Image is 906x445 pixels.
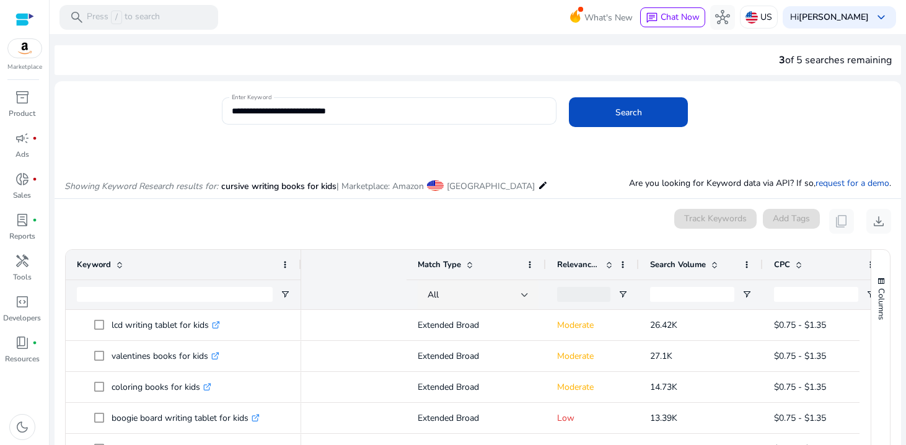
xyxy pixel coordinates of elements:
[5,353,40,364] p: Resources
[32,177,37,182] span: fiber_manual_record
[557,374,628,400] p: Moderate
[774,381,826,393] span: $0.75 - $1.35
[112,374,211,400] p: coloring books for kids
[15,90,30,105] span: inventory_2
[15,253,30,268] span: handyman
[866,209,891,234] button: download
[15,213,30,227] span: lab_profile
[280,289,290,299] button: Open Filter Menu
[32,136,37,141] span: fiber_manual_record
[336,180,424,192] span: | Marketplace: Amazon
[15,131,30,146] span: campaign
[650,381,677,393] span: 14.73K
[650,319,677,331] span: 26.42K
[64,180,218,192] i: Showing Keyword Research results for:
[779,53,785,67] span: 3
[3,312,41,324] p: Developers
[774,350,826,362] span: $0.75 - $1.35
[557,259,600,270] span: Relevance Score
[111,11,122,24] span: /
[112,312,220,338] p: lcd writing tablet for kids
[232,93,271,102] mat-label: Enter Keyword
[9,108,35,119] p: Product
[447,180,535,192] span: [GEOGRAPHIC_DATA]
[774,319,826,331] span: $0.75 - $1.35
[745,11,758,24] img: us.svg
[742,289,752,299] button: Open Filter Menu
[69,10,84,25] span: search
[866,289,876,299] button: Open Filter Menu
[13,190,31,201] p: Sales
[774,259,790,270] span: CPC
[538,178,548,193] mat-icon: edit
[650,350,672,362] span: 27.1K
[799,11,869,23] b: [PERSON_NAME]
[779,53,892,68] div: of 5 searches remaining
[112,405,260,431] p: boogie board writing tablet for kids
[871,214,886,229] span: download
[774,412,826,424] span: $0.75 - $1.35
[77,259,111,270] span: Keyword
[584,7,633,29] span: What's New
[77,287,273,302] input: Keyword Filter Input
[112,343,219,369] p: valentines books for kids
[8,39,42,58] img: amazon.svg
[876,288,887,320] span: Columns
[774,287,858,302] input: CPC Filter Input
[650,259,706,270] span: Search Volume
[15,335,30,350] span: book_4
[816,177,889,189] a: request for a demo
[557,312,628,338] p: Moderate
[618,289,628,299] button: Open Filter Menu
[760,6,772,28] p: US
[874,10,889,25] span: keyboard_arrow_down
[557,405,628,431] p: Low
[221,180,336,192] span: cursive writing books for kids
[790,13,869,22] p: Hi
[15,149,29,160] p: Ads
[615,106,642,119] span: Search
[15,172,30,187] span: donut_small
[629,177,891,190] p: Are you looking for Keyword data via API? If so, .
[661,11,700,23] span: Chat Now
[557,343,628,369] p: Moderate
[569,97,688,127] button: Search
[710,5,735,30] button: hub
[418,405,535,431] p: Extended Broad
[715,10,730,25] span: hub
[87,11,160,24] p: Press to search
[32,340,37,345] span: fiber_manual_record
[640,7,705,27] button: chatChat Now
[418,259,461,270] span: Match Type
[650,287,734,302] input: Search Volume Filter Input
[7,63,42,72] p: Marketplace
[428,289,439,301] span: All
[15,420,30,434] span: dark_mode
[646,12,658,24] span: chat
[9,231,35,242] p: Reports
[13,271,32,283] p: Tools
[32,218,37,222] span: fiber_manual_record
[418,312,535,338] p: Extended Broad
[418,374,535,400] p: Extended Broad
[650,412,677,424] span: 13.39K
[418,343,535,369] p: Extended Broad
[15,294,30,309] span: code_blocks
